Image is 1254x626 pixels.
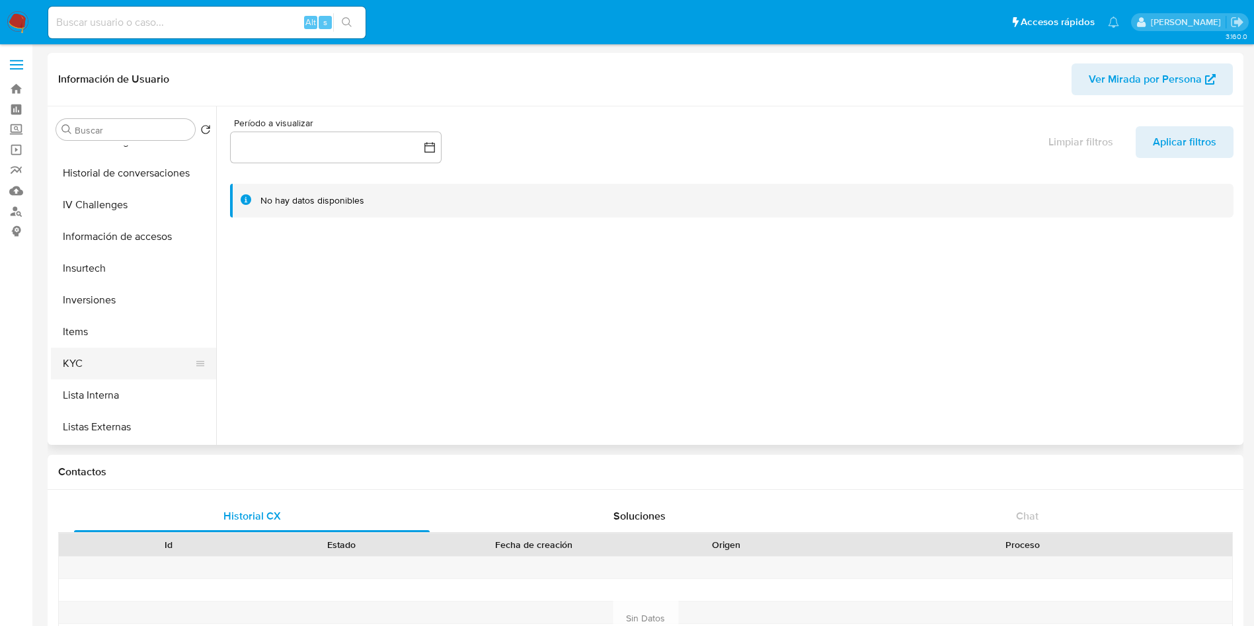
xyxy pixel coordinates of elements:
span: Alt [305,16,316,28]
div: Estado [264,538,419,551]
span: Soluciones [613,508,666,524]
h1: Contactos [58,465,1233,479]
button: Ver Mirada por Persona [1072,63,1233,95]
div: Fecha de creación [438,538,631,551]
button: IV Challenges [51,189,216,221]
div: Proceso [822,538,1223,551]
button: Listas Externas [51,411,216,443]
button: Volver al orden por defecto [200,124,211,139]
button: Lista Interna [51,379,216,411]
button: Inversiones [51,284,216,316]
span: s [323,16,327,28]
span: Ver Mirada por Persona [1089,63,1202,95]
button: Insurtech [51,253,216,284]
a: Notificaciones [1108,17,1119,28]
button: Información de accesos [51,221,216,253]
input: Buscar usuario o caso... [48,14,366,31]
h1: Información de Usuario [58,73,169,86]
div: Id [91,538,246,551]
a: Salir [1230,15,1244,29]
p: eliana.eguerrero@mercadolibre.com [1151,16,1226,28]
button: search-icon [333,13,360,32]
div: Origen [649,538,804,551]
button: Items [51,316,216,348]
span: Historial CX [223,508,281,524]
input: Buscar [75,124,190,136]
button: Buscar [61,124,72,135]
span: Accesos rápidos [1021,15,1095,29]
button: KYC [51,348,206,379]
button: Historial de conversaciones [51,157,216,189]
span: Chat [1016,508,1038,524]
button: Marcas AML [51,443,216,475]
